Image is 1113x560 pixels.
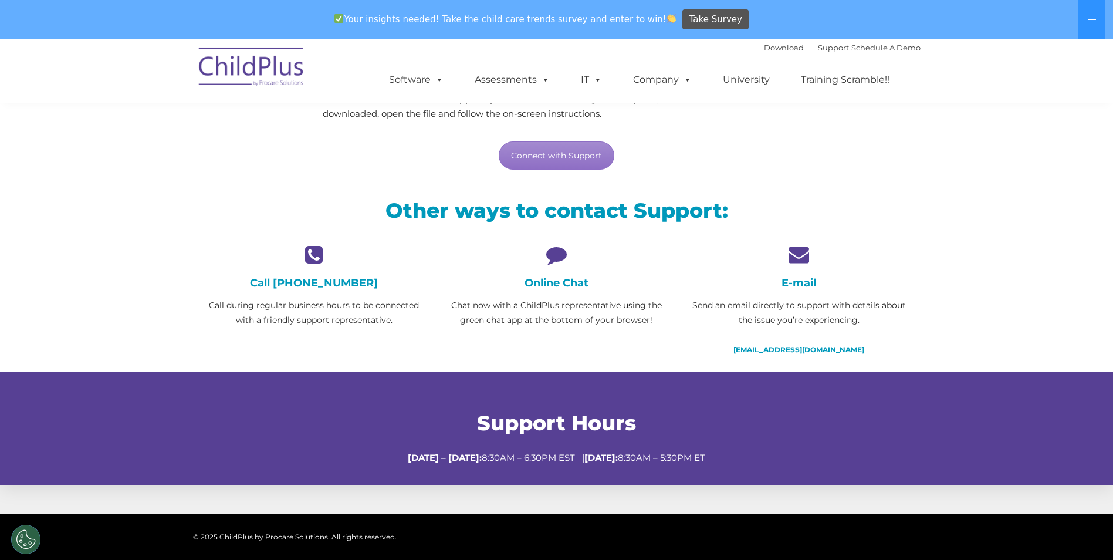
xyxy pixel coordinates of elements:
[686,298,911,328] p: Send an email directly to support with details about the issue you’re experiencing.
[477,410,636,436] span: Support Hours
[764,43,921,52] font: |
[463,68,561,92] a: Assessments
[682,9,749,30] a: Take Survey
[334,14,343,23] img: ✅
[330,8,681,31] span: Your insights needed! Take the child care trends survey and enter to win!
[733,345,864,354] a: [EMAIL_ADDRESS][DOMAIN_NAME]
[444,276,669,289] h4: Online Chat
[11,525,40,554] button: Cookies Settings
[202,298,427,328] p: Call during regular business hours to be connected with a friendly support representative.
[621,68,703,92] a: Company
[764,43,804,52] a: Download
[689,9,742,30] span: Take Survey
[193,39,310,98] img: ChildPlus by Procare Solutions
[789,68,901,92] a: Training Scramble!!
[193,532,397,541] span: © 2025 ChildPlus by Procare Solutions. All rights reserved.
[851,43,921,52] a: Schedule A Demo
[584,452,618,463] strong: [DATE]:
[202,276,427,289] h4: Call [PHONE_NUMBER]
[667,14,676,23] img: 👏
[711,68,782,92] a: University
[569,68,614,92] a: IT
[686,276,911,289] h4: E-mail
[408,452,705,463] span: 8:30AM – 6:30PM EST | 8:30AM – 5:30PM ET
[499,141,614,170] a: Connect with Support
[408,452,482,463] strong: [DATE] – [DATE]:
[202,197,912,224] h2: Other ways to contact Support:
[818,43,849,52] a: Support
[377,68,455,92] a: Software
[444,298,669,328] p: Chat now with a ChildPlus representative using the green chat app at the bottom of your browser!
